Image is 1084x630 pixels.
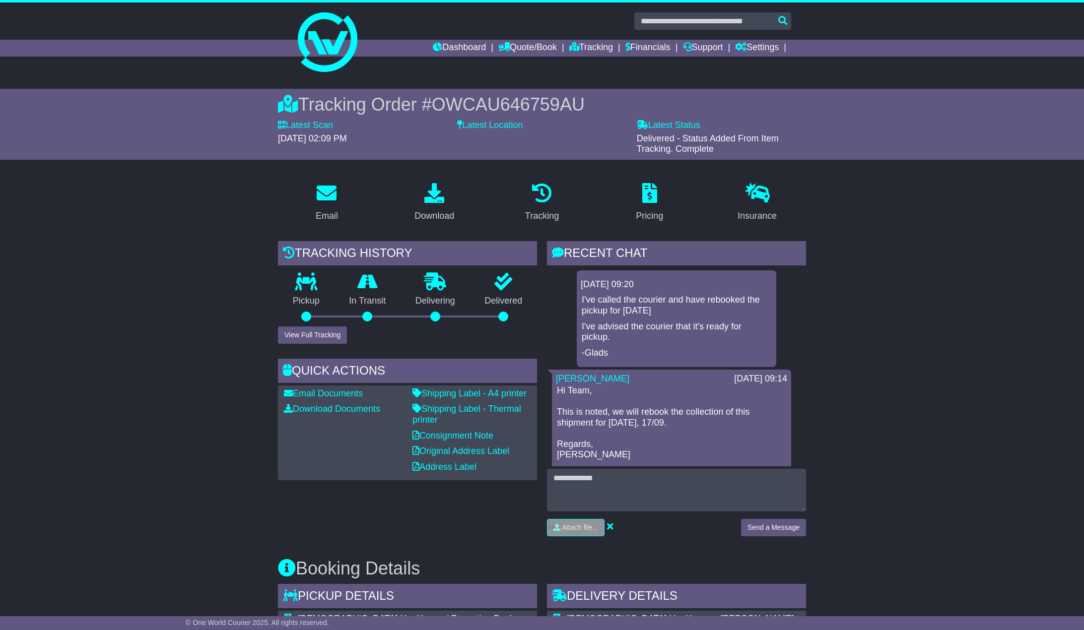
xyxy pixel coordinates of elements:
div: Tracking Order # [278,94,806,115]
button: View Full Tracking [278,326,347,344]
a: Settings [735,40,779,57]
span: [DEMOGRAPHIC_DATA] Healthcare / Reception Desk [298,614,514,624]
div: Delivery Details [547,584,806,611]
a: Pricing [629,180,670,226]
a: Dashboard [433,40,486,57]
a: Support [683,40,723,57]
p: Hi Team, This is noted, we will rebook the collection of this shipment for [DATE], 17/09. Regards... [557,385,786,460]
a: Shipping Label - A4 printer [412,388,527,398]
p: In Transit [335,296,401,307]
a: Shipping Label - Thermal printer [412,404,521,425]
div: Download [414,209,454,223]
div: RECENT CHAT [547,241,806,268]
a: [PERSON_NAME] [556,374,629,383]
div: [DATE] 09:20 [581,279,772,290]
a: Email Documents [284,388,363,398]
span: [DATE] 02:09 PM [278,133,347,143]
p: Pickup [278,296,335,307]
a: Download Documents [284,404,380,414]
span: [DEMOGRAPHIC_DATA] Healthcare - [PERSON_NAME] [567,614,794,624]
span: Delivered - Status Added From Item Tracking. Complete [637,133,779,154]
div: Pricing [636,209,663,223]
span: © One World Courier 2025. All rights reserved. [186,619,329,627]
a: Tracking [519,180,565,226]
a: Download [408,180,461,226]
p: Delivering [401,296,470,307]
label: Latest Status [637,120,700,131]
div: Tracking history [278,241,537,268]
span: OWCAU646759AU [432,94,585,115]
a: Tracking [569,40,613,57]
a: Address Label [412,462,476,472]
a: Insurance [731,180,783,226]
button: Send a Message [741,519,806,536]
a: Original Address Label [412,446,509,456]
a: Quote/Book [498,40,557,57]
label: Latest Scan [278,120,333,131]
h3: Booking Details [278,559,806,578]
label: Latest Location [457,120,523,131]
div: Email [316,209,338,223]
a: Financials [625,40,671,57]
p: Delivered [470,296,538,307]
p: I've advised the courier that it's ready for pickup. [582,321,771,343]
a: Consignment Note [412,431,493,441]
div: [DATE] 09:14 [734,374,787,384]
p: I've called the courier and have rebooked the pickup for [DATE] [582,295,771,316]
div: Tracking [525,209,559,223]
p: -Glads [582,348,771,359]
a: Email [309,180,344,226]
div: Pickup Details [278,584,537,611]
div: Quick Actions [278,359,537,385]
div: Insurance [738,209,777,223]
